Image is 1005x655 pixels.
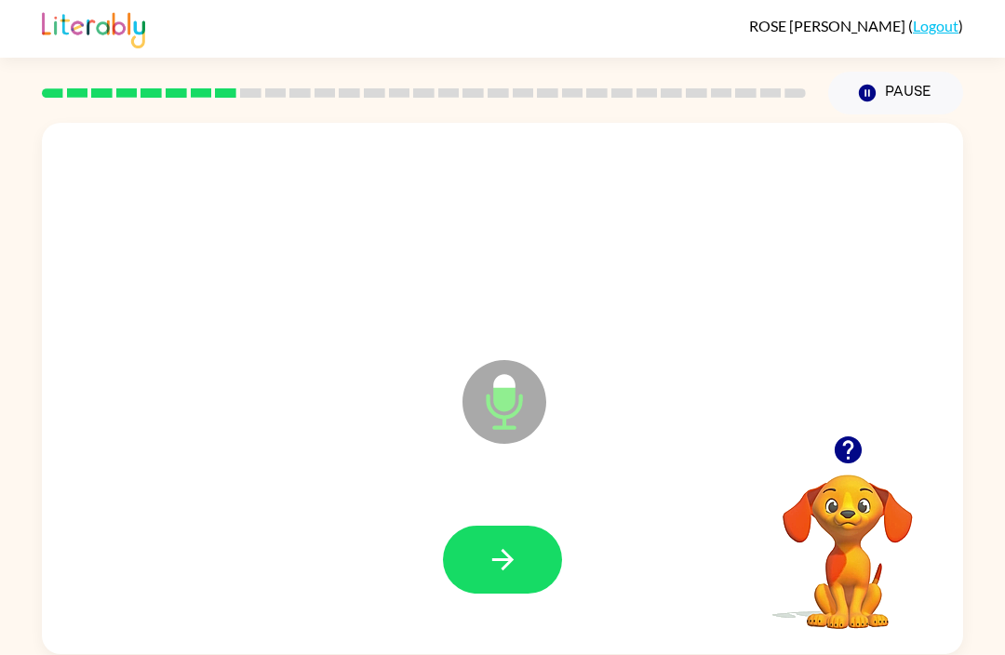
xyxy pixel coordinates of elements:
[749,17,908,34] span: ROSE [PERSON_NAME]
[755,446,941,632] video: Your browser must support playing .mp4 files to use Literably. Please try using another browser.
[913,17,958,34] a: Logout
[749,17,963,34] div: ( )
[828,72,963,114] button: Pause
[42,7,145,48] img: Literably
